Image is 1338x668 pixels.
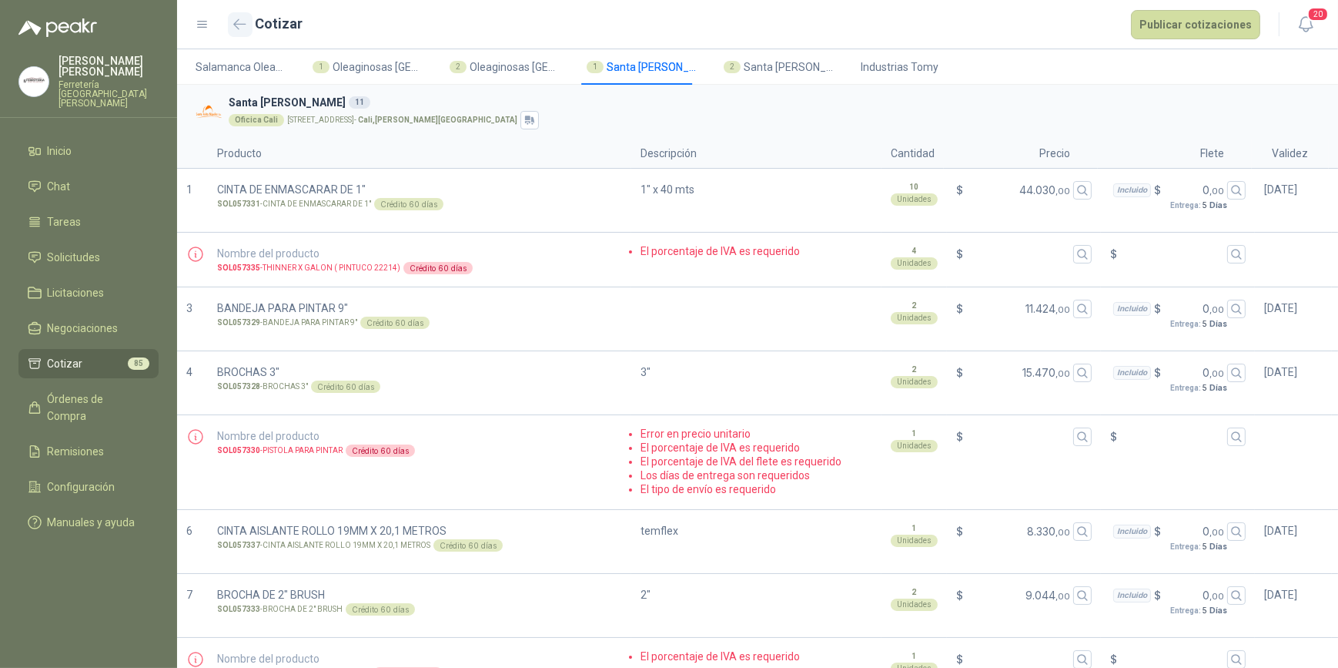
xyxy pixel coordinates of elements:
span: Santa [PERSON_NAME] [607,59,699,76]
strong: SOL057330 [217,446,260,455]
p: BROCHA DE 2" BRUSH [217,586,622,603]
span: 11.424 [1025,300,1070,317]
p: Nombre del producto [217,245,622,262]
div: Unidades [891,440,938,452]
div: Crédito 60 días [374,198,443,210]
div: [DATE] [1255,574,1332,638]
span: 2 [912,586,917,599]
span: 0 [1203,182,1224,199]
div: Unidades [891,257,938,270]
p: Precio [944,139,1098,169]
span: $ [1154,523,1161,540]
p: - THINNER X GALON ( PINTUCO 22214) [217,262,400,274]
div: Unidades [891,312,938,324]
span: Oleaginosas [GEOGRAPHIC_DATA][PERSON_NAME] [470,59,562,76]
span: 20 [1307,7,1329,22]
a: Tareas [18,207,159,237]
span: 10 [910,181,919,193]
span: $ [1154,182,1161,199]
div: temflex [631,510,881,574]
strong: Entrega: [1170,542,1201,551]
button: 20 [1292,11,1320,39]
strong: Días [1209,200,1227,210]
div: 2 [724,61,741,73]
img: Logo peakr [18,18,97,37]
span: 4 [912,245,917,257]
strong: SOL057329 [217,318,260,327]
p: CINTA DE ENMASCARAR DE 1" [217,181,622,198]
strong: Días [1209,319,1227,328]
span: ,00 [1055,527,1070,538]
div: Incluido [1113,183,1151,197]
div: [DATE] [1255,169,1332,233]
div: 1 [587,61,604,73]
p: - PISTOLA PARA PINTAR [217,445,343,457]
span: $ [1154,364,1161,381]
span: $ [956,246,963,263]
span: 8.330 [1027,523,1070,540]
p: - CINTA DE ENMASCARAR DE 1" [217,198,371,210]
a: Configuración [18,472,159,502]
strong: SOL057335 [217,264,260,272]
p: Cantidad [881,139,944,169]
span: $ [956,651,963,668]
div: Crédito 60 días [403,262,473,274]
span: $ [1154,300,1161,317]
p: - BROCHA DE 2" BRUSH [217,603,343,616]
div: 2 [450,61,467,73]
span: Configuración [48,478,115,495]
span: Oleaginosas [GEOGRAPHIC_DATA][PERSON_NAME] [333,59,425,76]
strong: Cali , [PERSON_NAME][GEOGRAPHIC_DATA] [358,116,517,124]
span: Santa [PERSON_NAME] [744,59,836,76]
strong: SOL057337 [217,541,260,549]
a: Remisiones [18,437,159,466]
strong: SOL057333 [217,605,260,613]
strong: Entrega: [1170,201,1201,210]
span: 1 [186,183,192,196]
span: 15.470 [1022,364,1070,381]
p: - CINTA AISLANTE ROLLO 19MM X 20,1 METROS [217,539,430,552]
strong: Días [1209,383,1227,392]
span: 5 [1203,606,1227,615]
span: ,00 [1055,186,1070,196]
p: Ferretería [GEOGRAPHIC_DATA][PERSON_NAME] [59,80,159,108]
span: Remisiones [48,443,105,460]
div: Incluido [1113,589,1151,603]
span: 5 [1203,383,1227,392]
span: 5 [1203,200,1227,210]
strong: Entrega: [1170,384,1201,392]
div: 2" [631,574,881,638]
span: 1 [912,522,917,535]
span: 0 [1203,523,1224,540]
p: Flete [1098,139,1252,169]
p: [PERSON_NAME] [PERSON_NAME] [59,55,159,77]
span: ,00 [1209,368,1224,379]
span: $ [956,428,963,445]
p: [STREET_ADDRESS] - [287,116,517,124]
img: Company Logo [196,99,222,126]
span: Cotizar [48,355,83,372]
div: Crédito 60 días [346,603,415,616]
div: Unidades [891,535,938,547]
span: 3 [186,302,192,314]
span: Solicitudes [48,249,101,266]
a: Cotizar85 [18,349,159,378]
span: $ [1154,587,1161,604]
span: 6 [186,525,192,537]
p: CINTA AISLANTE ROLLO 19MM X 20,1 METROS [217,522,622,539]
span: ,00 [1209,186,1224,196]
span: 85 [128,357,149,370]
a: Manuales y ayuda [18,508,159,537]
li: El porcentaje de IVA es requerido [641,650,872,663]
li: El porcentaje de IVA es requerido [641,441,872,454]
strong: SOL057328 [217,382,260,391]
span: 2 [912,300,917,312]
span: Inicio [48,143,72,159]
span: 0 [1203,364,1224,381]
div: Incluido [1113,302,1151,316]
strong: Días [1209,542,1227,551]
div: [DATE] [1255,351,1332,415]
p: Nombre del producto [217,650,622,667]
span: $ [956,182,963,199]
a: Licitaciones [18,278,159,307]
